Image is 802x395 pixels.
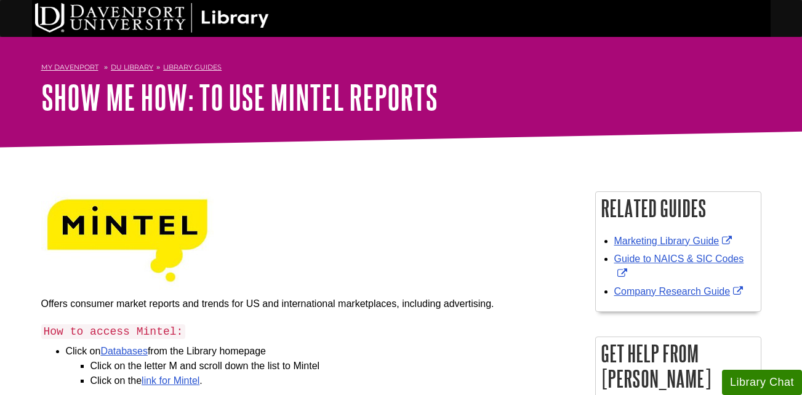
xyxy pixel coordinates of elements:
[100,346,148,356] a: Databases
[41,297,577,311] p: Offers consumer market reports and trends for US and international marketplaces, including advert...
[90,373,577,388] li: Click on the .
[596,337,761,395] h2: Get Help From [PERSON_NAME]
[722,370,802,395] button: Library Chat
[142,375,199,386] a: link for Mintel
[596,192,761,225] h2: Related Guides
[41,324,186,339] code: How to access Mintel:
[111,63,153,71] a: DU Library
[41,191,214,290] img: mintel logo
[614,236,736,246] a: Link opens in new window
[66,344,577,388] li: Click on from the Library homepage
[41,78,438,116] a: Show Me How: To Use Mintel Reports
[41,59,761,79] nav: breadcrumb
[41,62,98,73] a: My Davenport
[163,63,222,71] a: Library Guides
[35,3,269,33] img: DU Library
[614,253,744,279] a: Link opens in new window
[90,359,577,373] li: Click on the letter M and scroll down the list to Mintel
[614,286,747,297] a: Link opens in new window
